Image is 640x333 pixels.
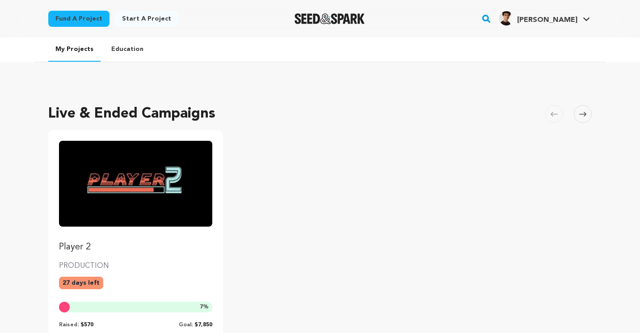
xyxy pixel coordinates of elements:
[179,322,193,328] span: Goal:
[59,261,212,271] p: PRODUCTION
[59,277,103,289] p: 27 days left
[295,13,365,24] img: Seed&Spark Logo Dark Mode
[48,103,215,125] h2: Live & Ended Campaigns
[194,322,212,328] span: $7,850
[517,17,577,24] span: [PERSON_NAME]
[200,304,203,310] span: 7
[48,38,101,62] a: My Projects
[499,11,514,25] img: 7ac5759f7ed93658.jpg
[48,11,109,27] a: Fund a project
[499,11,577,25] div: Jeremy C.'s Profile
[115,11,178,27] a: Start a project
[295,13,365,24] a: Seed&Spark Homepage
[104,38,151,61] a: Education
[497,9,592,28] span: Jeremy C.'s Profile
[59,241,212,253] p: Player 2
[80,322,93,328] span: $570
[59,141,212,253] a: Fund Player 2
[497,9,592,25] a: Jeremy C.'s Profile
[59,322,79,328] span: Raised:
[200,303,209,311] span: %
